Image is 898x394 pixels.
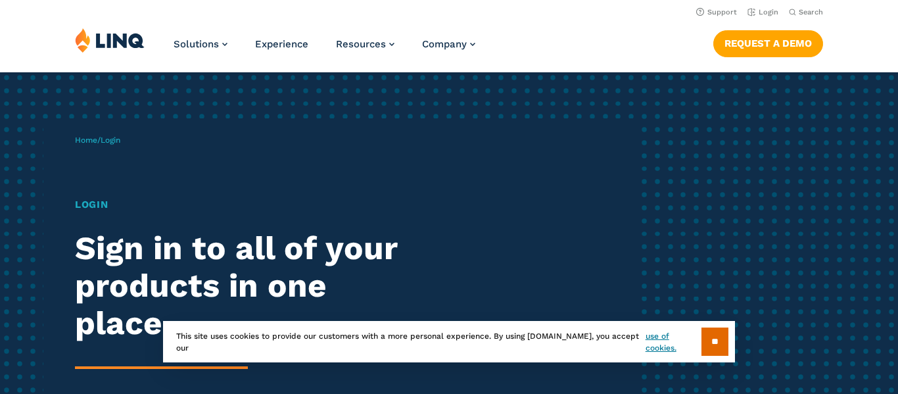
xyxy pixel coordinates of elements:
[713,28,823,57] nav: Button Navigation
[422,38,467,50] span: Company
[75,197,421,212] h1: Login
[696,8,737,16] a: Support
[713,30,823,57] a: Request a Demo
[75,135,97,145] a: Home
[422,38,475,50] a: Company
[163,321,735,362] div: This site uses cookies to provide our customers with a more personal experience. By using [DOMAIN...
[336,38,386,50] span: Resources
[75,230,421,341] h2: Sign in to all of your products in one place.
[646,330,701,354] a: use of cookies.
[799,8,823,16] span: Search
[174,38,227,50] a: Solutions
[255,38,308,50] a: Experience
[75,135,120,145] span: /
[174,28,475,71] nav: Primary Navigation
[789,7,823,17] button: Open Search Bar
[101,135,120,145] span: Login
[75,28,145,53] img: LINQ | K‑12 Software
[336,38,394,50] a: Resources
[747,8,778,16] a: Login
[174,38,219,50] span: Solutions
